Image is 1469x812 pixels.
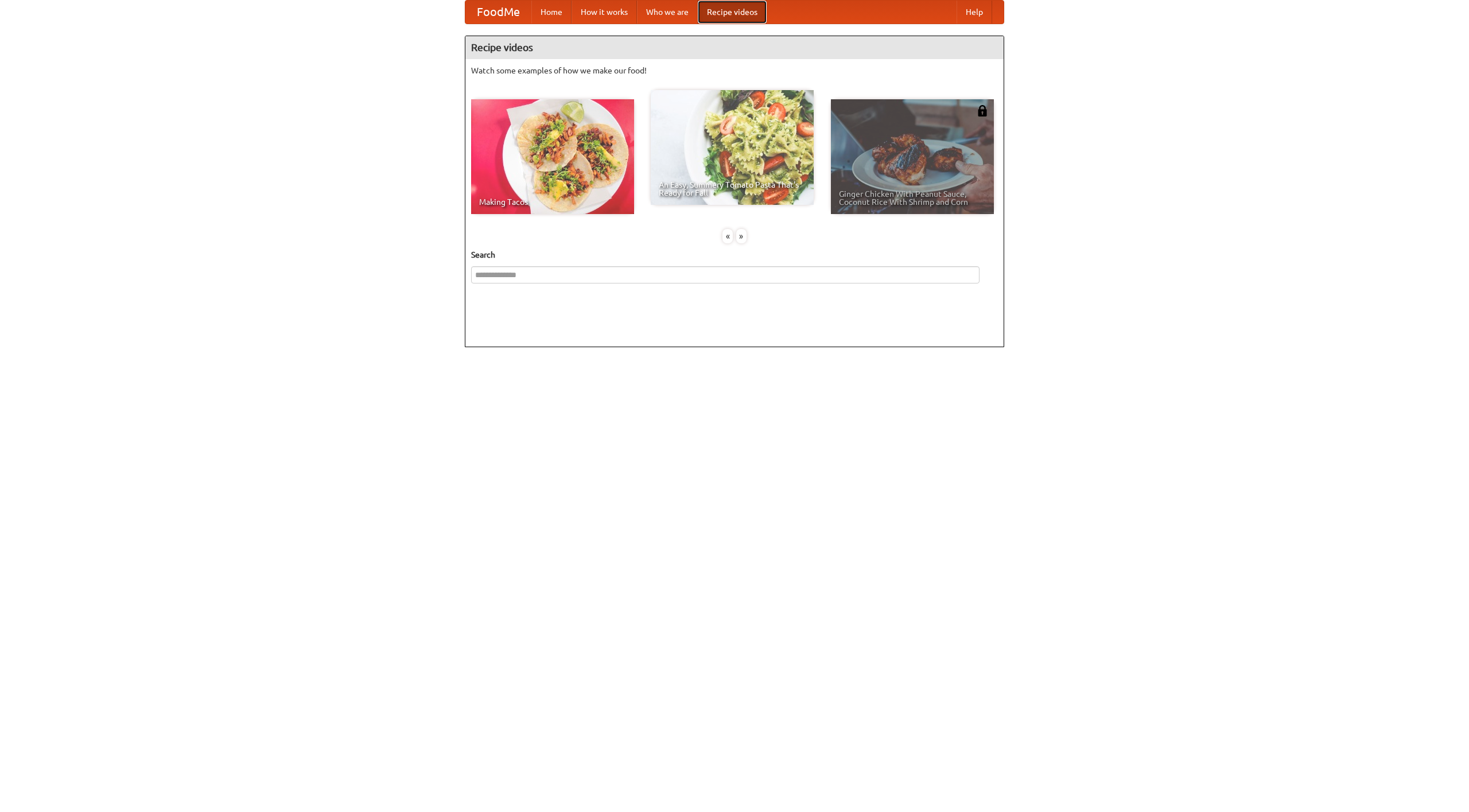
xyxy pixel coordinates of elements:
a: How it works [572,1,637,24]
a: An Easy, Summery Tomato Pasta That's Ready for Fall [651,90,814,205]
div: « [722,229,733,243]
a: Help [957,1,992,24]
a: Who we are [637,1,698,24]
h5: Search [471,249,998,261]
a: FoodMe [465,1,531,24]
a: Making Tacos [471,99,634,214]
span: An Easy, Summery Tomato Pasta That's Ready for Fall [659,181,806,197]
span: Making Tacos [479,198,626,206]
img: 483408.png [977,105,988,116]
p: Watch some examples of how we make our food! [471,65,998,76]
a: Home [531,1,572,24]
a: Recipe videos [698,1,767,24]
h4: Recipe videos [465,36,1004,59]
div: » [736,229,747,243]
